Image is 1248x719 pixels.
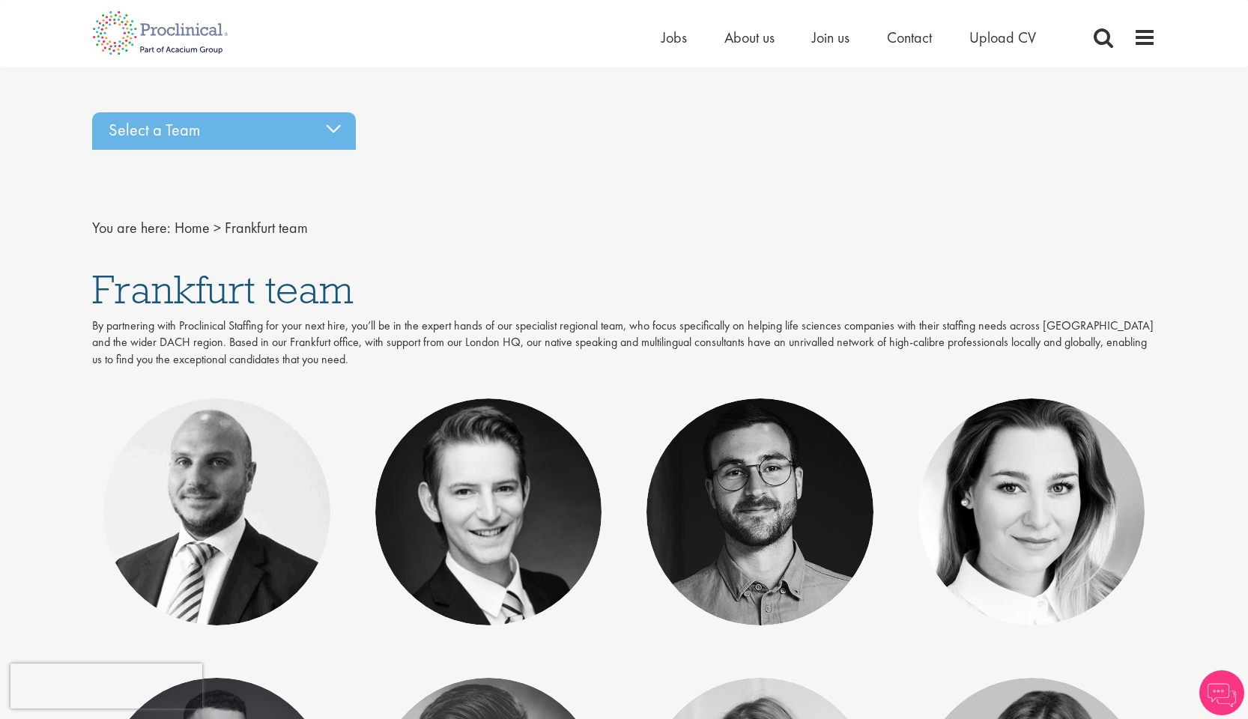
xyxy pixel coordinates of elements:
[661,28,687,47] a: Jobs
[175,218,210,237] a: breadcrumb link
[92,112,356,150] div: Select a Team
[1199,670,1244,715] img: Chatbot
[225,218,308,237] span: Frankfurt team
[724,28,775,47] a: About us
[92,218,171,237] span: You are here:
[213,218,221,237] span: >
[812,28,849,47] a: Join us
[92,264,354,315] span: Frankfurt team
[969,28,1036,47] a: Upload CV
[10,664,202,709] iframe: reCAPTCHA
[92,318,1156,369] p: By partnering with Proclinical Staffing for your next hire, you’ll be in the expert hands of our ...
[887,28,932,47] a: Contact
